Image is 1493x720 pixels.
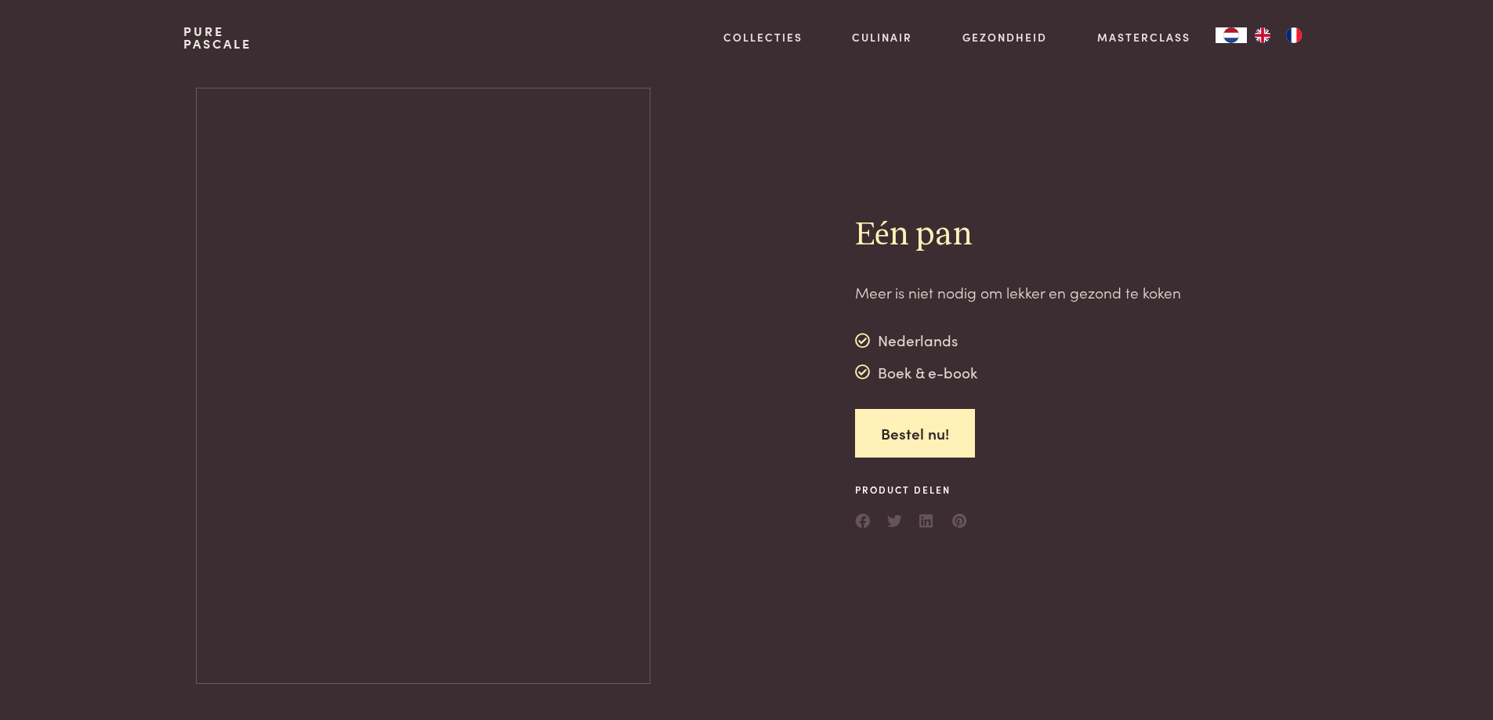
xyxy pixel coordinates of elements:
[1278,27,1310,43] a: FR
[1247,27,1310,43] ul: Language list
[1097,29,1190,45] a: Masterclass
[855,215,1181,256] h2: Eén pan
[962,29,1047,45] a: Gezondheid
[1247,27,1278,43] a: EN
[1216,27,1247,43] a: NL
[855,409,975,458] a: Bestel nu!
[855,281,1181,304] p: Meer is niet nodig om lekker en gezond te koken
[723,29,803,45] a: Collecties
[1216,27,1247,43] div: Language
[852,29,912,45] a: Culinair
[855,360,978,384] div: Boek & e-book
[1216,27,1310,43] aside: Language selected: Nederlands
[183,25,252,50] a: PurePascale
[855,329,978,353] div: Nederlands
[855,483,968,497] span: Product delen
